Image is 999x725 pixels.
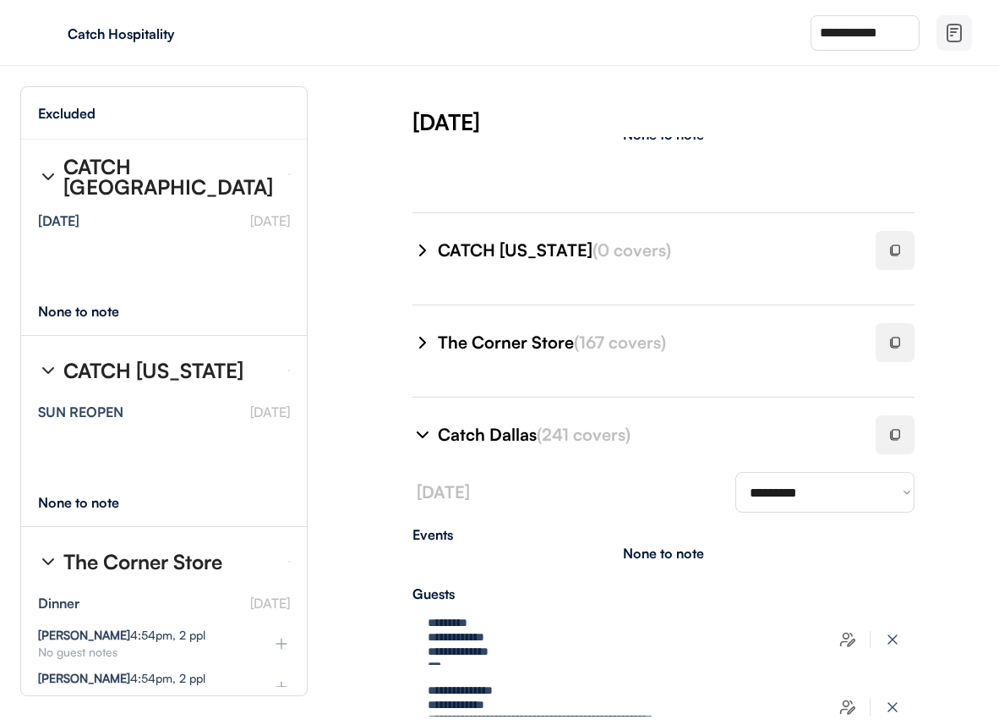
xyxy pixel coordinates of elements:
[623,546,704,560] div: None to note
[412,425,433,445] img: chevron-right%20%281%29.svg
[38,214,79,228] div: [DATE]
[592,239,671,261] font: (0 covers)
[38,305,150,318] div: None to note
[412,587,914,601] div: Guests
[884,699,901,716] img: x-close%20%283%29.svg
[63,360,243,381] div: CATCH [US_STATE]
[38,552,58,572] img: chevron-right%20%281%29.svg
[273,635,290,652] img: plus%20%281%29.svg
[34,19,61,47] img: yH5BAEAAAAALAAAAAABAAEAAAIBRAA7
[68,27,281,41] div: Catch Hospitality
[537,424,631,445] font: (241 covers)
[412,240,433,261] img: chevron-right%20%281%29.svg
[417,481,470,503] font: [DATE]
[38,628,130,642] strong: [PERSON_NAME]
[38,167,58,187] img: chevron-right%20%281%29.svg
[63,157,275,197] div: CATCH [GEOGRAPHIC_DATA]
[412,332,433,353] img: chevron-right%20%281%29.svg
[839,631,856,648] img: users-edit.svg
[574,332,666,353] font: (167 covers)
[438,331,855,354] div: The Corner Store
[38,671,130,685] strong: [PERSON_NAME]
[250,595,290,612] font: [DATE]
[884,631,901,648] img: x-close%20%283%29.svg
[623,128,704,141] div: None to note
[38,646,246,658] div: No guest notes
[38,629,205,641] div: 4:54pm, 2 ppl
[38,360,58,381] img: chevron-right%20%281%29.svg
[38,405,123,419] div: SUN REOPEN
[273,678,290,695] img: plus%20%281%29.svg
[839,699,856,716] img: users-edit.svg
[38,596,79,610] div: Dinner
[412,107,999,137] div: [DATE]
[412,528,914,541] div: Events
[38,107,96,120] div: Excluded
[38,673,205,684] div: 4:54pm, 2 ppl
[944,23,964,43] img: file-02.svg
[438,239,855,262] div: CATCH [US_STATE]
[250,212,290,229] font: [DATE]
[63,552,222,572] div: The Corner Store
[250,404,290,420] font: [DATE]
[38,496,150,509] div: None to note
[438,423,855,447] div: Catch Dallas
